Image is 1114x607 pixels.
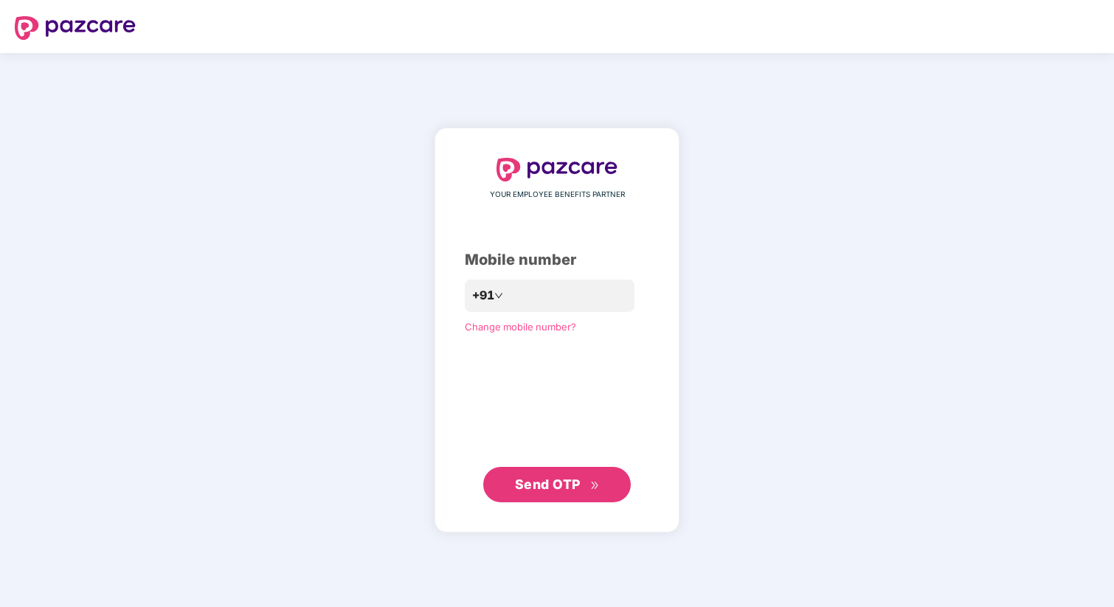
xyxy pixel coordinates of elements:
[494,291,503,300] span: down
[590,481,600,490] span: double-right
[497,158,617,181] img: logo
[15,16,136,40] img: logo
[472,286,494,305] span: +91
[515,476,581,492] span: Send OTP
[483,467,631,502] button: Send OTPdouble-right
[490,189,625,201] span: YOUR EMPLOYEE BENEFITS PARTNER
[465,249,649,271] div: Mobile number
[465,321,576,333] a: Change mobile number?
